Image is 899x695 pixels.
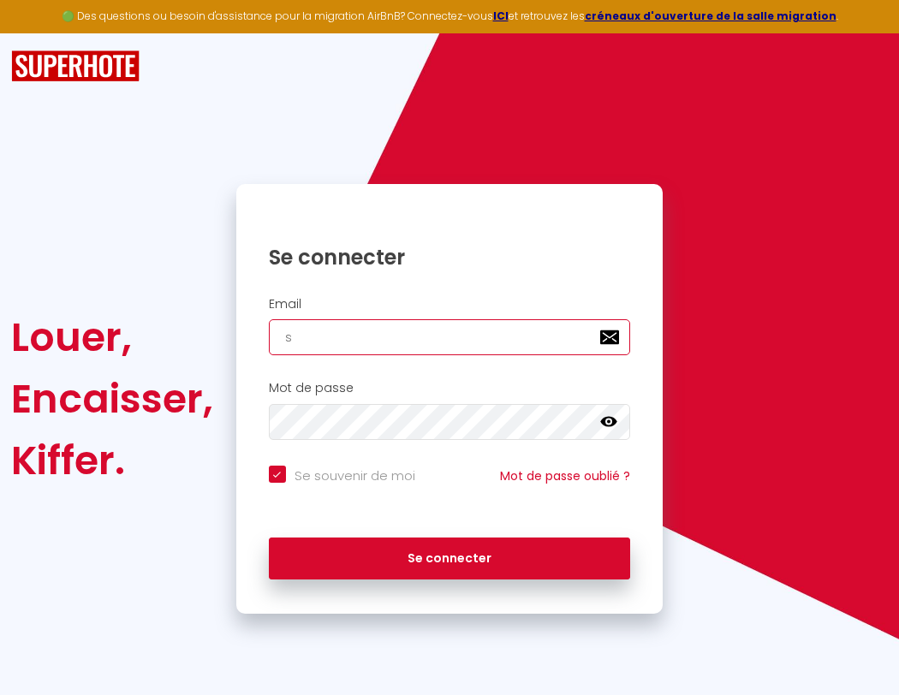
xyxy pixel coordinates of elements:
[11,430,213,491] div: Kiffer.
[269,381,631,395] h2: Mot de passe
[269,319,631,355] input: Ton Email
[11,306,213,368] div: Louer,
[11,368,213,430] div: Encaisser,
[500,467,630,484] a: Mot de passe oublié ?
[269,297,631,312] h2: Email
[269,538,631,580] button: Se connecter
[493,9,509,23] a: ICI
[269,244,631,270] h1: Se connecter
[11,50,140,82] img: SuperHote logo
[14,7,65,58] button: Ouvrir le widget de chat LiveChat
[585,9,836,23] a: créneaux d'ouverture de la salle migration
